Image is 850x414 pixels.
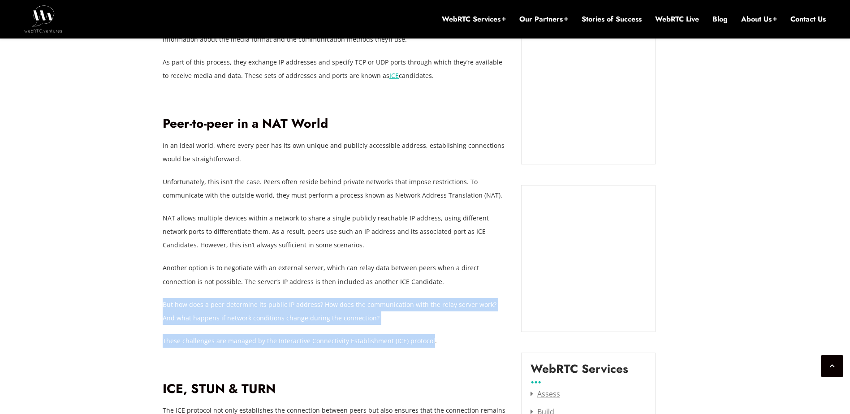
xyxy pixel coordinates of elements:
[531,362,628,383] label: WebRTC Services
[389,71,399,80] a: ICE
[519,14,568,24] a: Our Partners
[24,5,62,32] img: WebRTC.ventures
[163,298,508,325] p: But how does a peer determine its public IP address? How does the communication with the relay se...
[163,261,508,288] p: Another option is to negotiate with an external server, which can relay data between peers when a...
[163,211,508,252] p: NAT allows multiple devices within a network to share a single publicly reachable IP address, usi...
[442,14,506,24] a: WebRTC Services
[531,389,560,399] a: Assess
[163,334,508,348] p: These challenges are managed by the Interactive Connectivity Establishment (ICE) protocol.
[655,14,699,24] a: WebRTC Live
[163,116,508,132] h2: Peer-to-peer in a NAT World
[531,194,646,323] iframe: Embedded CTA
[163,175,508,202] p: Unfortunately, this isn’t the case. Peers often reside behind private networks that impose restri...
[712,14,728,24] a: Blog
[741,14,777,24] a: About Us
[163,139,508,166] p: In an ideal world, where every peer has its own unique and publicly accessible address, establish...
[790,14,826,24] a: Contact Us
[531,31,646,155] iframe: Embedded CTA
[163,381,508,397] h2: ICE, STUN & TURN
[582,14,642,24] a: Stories of Success
[163,56,508,82] p: As part of this process, they exchange IP addresses and specify TCP or UDP ports through which th...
